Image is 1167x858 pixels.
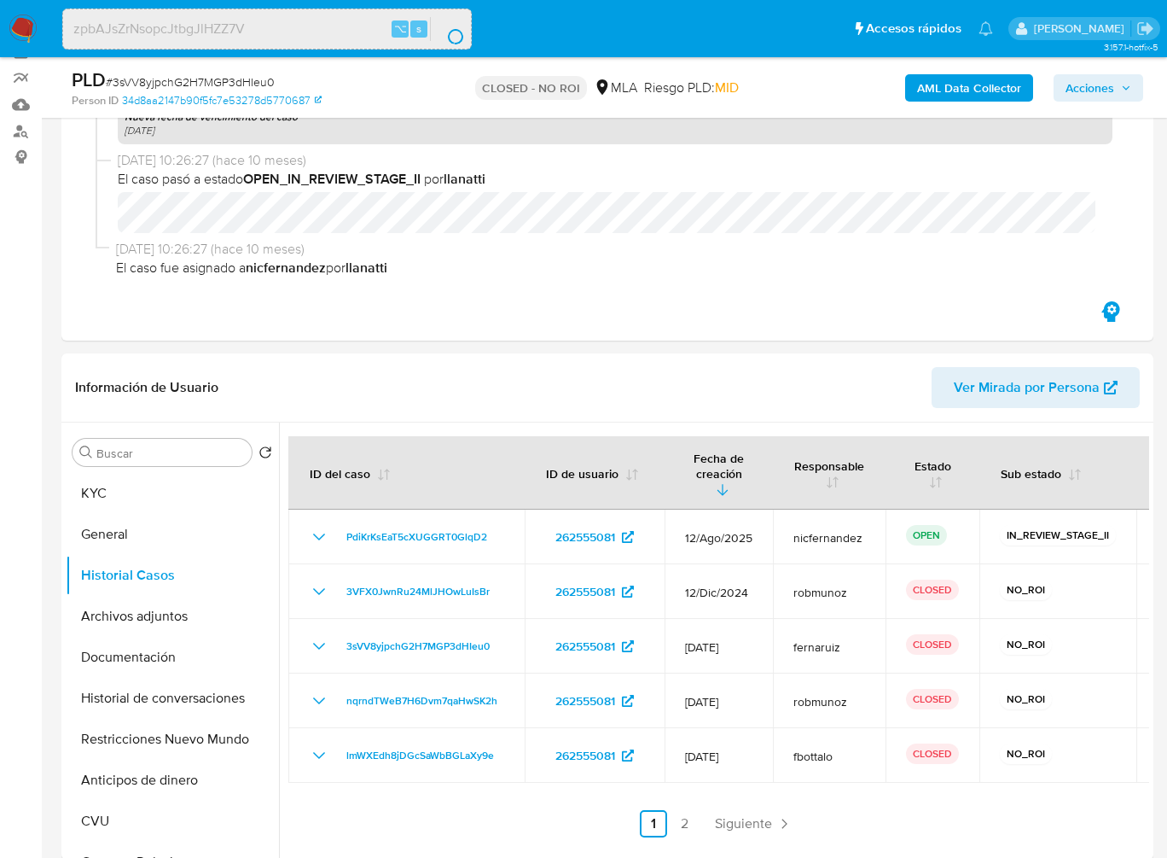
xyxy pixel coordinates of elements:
[246,258,326,277] b: nicfernandez
[66,514,279,555] button: General
[345,258,387,277] b: llanatti
[106,73,275,90] span: # 3sVV8yjpchG2H7MGP3dHIeu0
[644,79,739,97] span: Riesgo PLD:
[125,123,154,137] i: [DATE]
[1104,40,1158,54] span: 3.157.1-hotfix-5
[475,76,587,100] p: CLOSED - NO ROI
[63,18,471,40] input: Buscar usuario o caso...
[866,20,961,38] span: Accesos rápidos
[66,719,279,760] button: Restricciones Nuevo Mundo
[122,93,322,108] a: 34d8aa2147b90f5fc7e53278d5770687
[430,17,465,41] button: search-icon
[905,74,1033,102] button: AML Data Collector
[932,367,1140,408] button: Ver Mirada por Persona
[243,169,421,189] b: OPEN_IN_REVIEW_STAGE_II
[118,151,1112,170] span: [DATE] 10:26:27 (hace 10 meses)
[1065,74,1114,102] span: Acciones
[66,801,279,842] button: CVU
[594,79,637,97] div: MLA
[96,446,245,461] input: Buscar
[66,473,279,514] button: KYC
[978,21,993,36] a: Notificaciones
[75,379,218,396] h1: Información de Usuario
[954,367,1100,408] span: Ver Mirada por Persona
[66,637,279,678] button: Documentación
[116,259,1112,277] span: El caso fue asignado a por
[118,170,1112,189] span: El caso pasó a estado por
[394,20,407,37] span: ⌥
[79,446,93,459] button: Buscar
[917,74,1021,102] b: AML Data Collector
[258,446,272,464] button: Volver al orden por defecto
[66,555,279,596] button: Historial Casos
[715,78,739,97] span: MID
[1034,20,1130,37] p: jessica.fukman@mercadolibre.com
[116,240,1112,259] span: [DATE] 10:26:27 (hace 10 meses)
[1136,20,1154,38] a: Salir
[1054,74,1143,102] button: Acciones
[72,66,106,93] b: PLD
[444,169,485,189] b: llanatti
[66,596,279,637] button: Archivos adjuntos
[66,678,279,719] button: Historial de conversaciones
[72,93,119,108] b: Person ID
[66,760,279,801] button: Anticipos de dinero
[416,20,421,37] span: s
